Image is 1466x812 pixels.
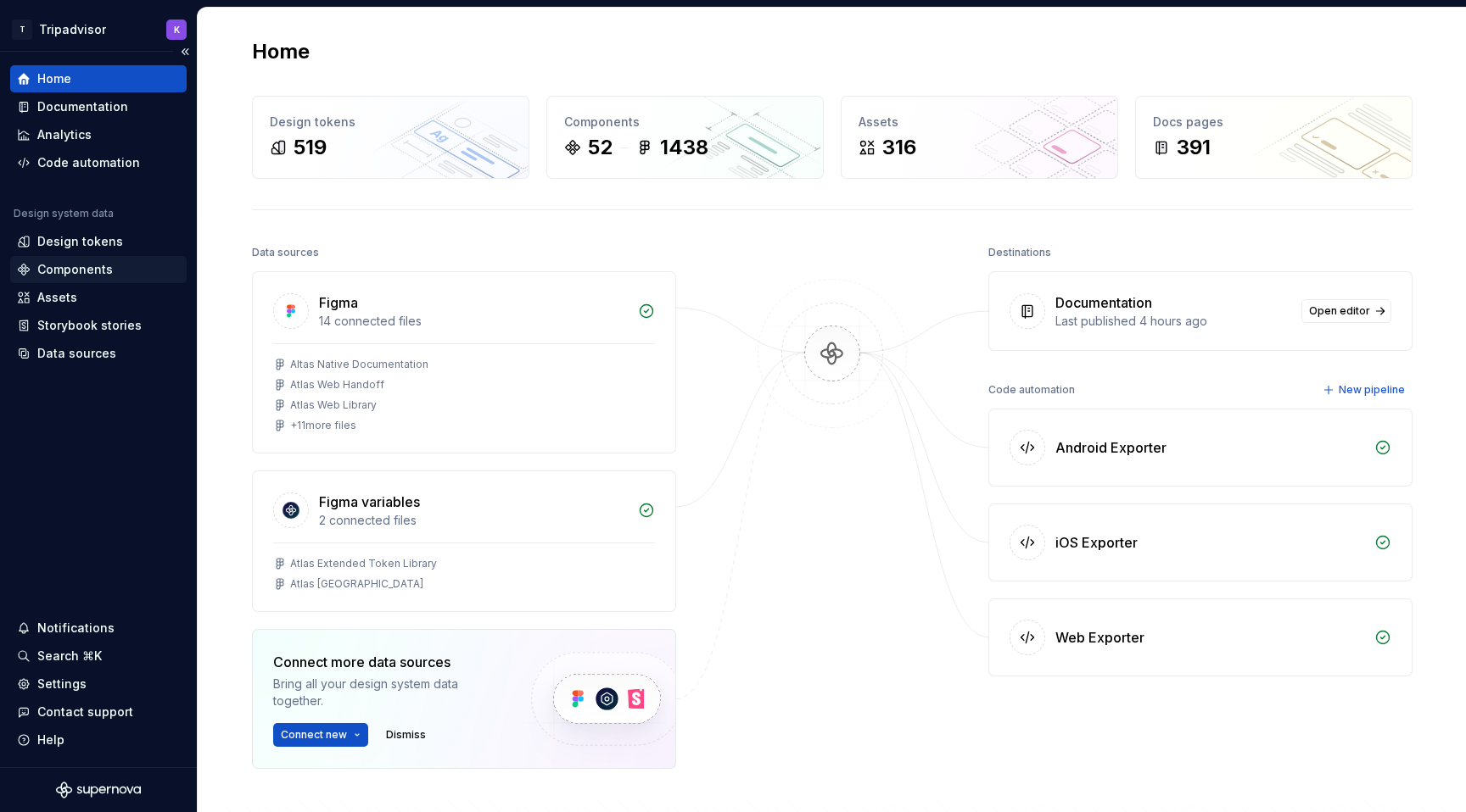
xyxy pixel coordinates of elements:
[660,134,708,161] div: 1438
[37,620,115,637] div: Notifications
[10,93,187,120] a: Documentation
[37,289,77,306] div: Assets
[37,70,71,87] div: Home
[3,11,193,47] button: TTripadvisorK
[10,312,187,339] a: Storybook stories
[56,781,141,798] svg: Supernova Logo
[319,512,628,529] div: 2 connected files
[37,154,140,171] div: Code automation
[1301,299,1391,323] a: Open editor
[273,652,502,672] div: Connect more data sources
[290,378,384,392] div: Atlas Web Handoff
[386,728,426,742] span: Dismiss
[10,670,187,698] a: Settings
[1135,96,1413,179] a: Docs pages391
[1055,292,1152,313] div: Documentation
[37,731,64,748] div: Help
[10,228,187,255] a: Design tokens
[39,21,106,38] div: Tripadvisor
[37,233,123,250] div: Design tokens
[546,96,824,179] a: Components521438
[1153,114,1395,131] div: Docs pages
[290,358,428,371] div: Altas Native Documentation
[10,726,187,754] button: Help
[270,114,512,131] div: Design tokens
[273,676,502,709] div: Bring all your design system data together.
[37,317,142,334] div: Storybook stories
[173,40,197,64] button: Collapse sidebar
[37,98,128,115] div: Documentation
[10,284,187,311] a: Assets
[290,557,437,570] div: Atlas Extended Token Library
[1055,437,1167,458] div: Android Exporter
[859,114,1100,131] div: Assets
[319,292,358,313] div: Figma
[37,704,133,720] div: Contact support
[1339,383,1405,397] span: New pipeline
[1177,134,1211,161] div: 391
[1055,627,1144,648] div: Web Exporter
[10,65,187,92] a: Home
[290,577,423,591] div: Atlas [GEOGRAPHIC_DATA]
[841,96,1118,179] a: Assets316
[252,241,319,264] div: Data sources
[252,271,676,453] a: Figma14 connected filesAltas Native DocumentationAtlas Web HandoffAtlas Web Library+11more files
[10,340,187,367] a: Data sources
[37,345,116,362] div: Data sources
[988,241,1051,264] div: Destinations
[174,23,180,36] div: K
[319,492,420,512] div: Figma variables
[588,134,613,161] div: 52
[1055,313,1291,330] div: Last published 4 hours ago
[37,676,87,692] div: Settings
[294,134,327,161] div: 519
[10,642,187,670] button: Search ⌘K
[319,313,628,330] div: 14 connected files
[252,470,676,612] a: Figma variables2 connected filesAtlas Extended Token LibraryAtlas [GEOGRAPHIC_DATA]
[10,256,187,283] a: Components
[273,723,368,747] button: Connect new
[252,96,529,179] a: Design tokens519
[1318,378,1413,402] button: New pipeline
[37,126,92,143] div: Analytics
[988,378,1075,402] div: Code automation
[10,121,187,148] a: Analytics
[1055,532,1138,553] div: iOS Exporter
[12,19,32,40] div: T
[882,134,916,161] div: 316
[290,398,377,412] div: Atlas Web Library
[1309,304,1370,318] span: Open editor
[281,728,347,742] span: Connect new
[378,723,434,747] button: Dismiss
[37,261,113,278] div: Components
[37,648,102,665] div: Search ⌘K
[10,698,187,726] button: Contact support
[252,38,310,65] h2: Home
[564,114,806,131] div: Components
[10,615,187,642] button: Notifications
[290,419,356,432] div: + 11 more files
[10,149,187,176] a: Code automation
[14,207,114,220] div: Design system data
